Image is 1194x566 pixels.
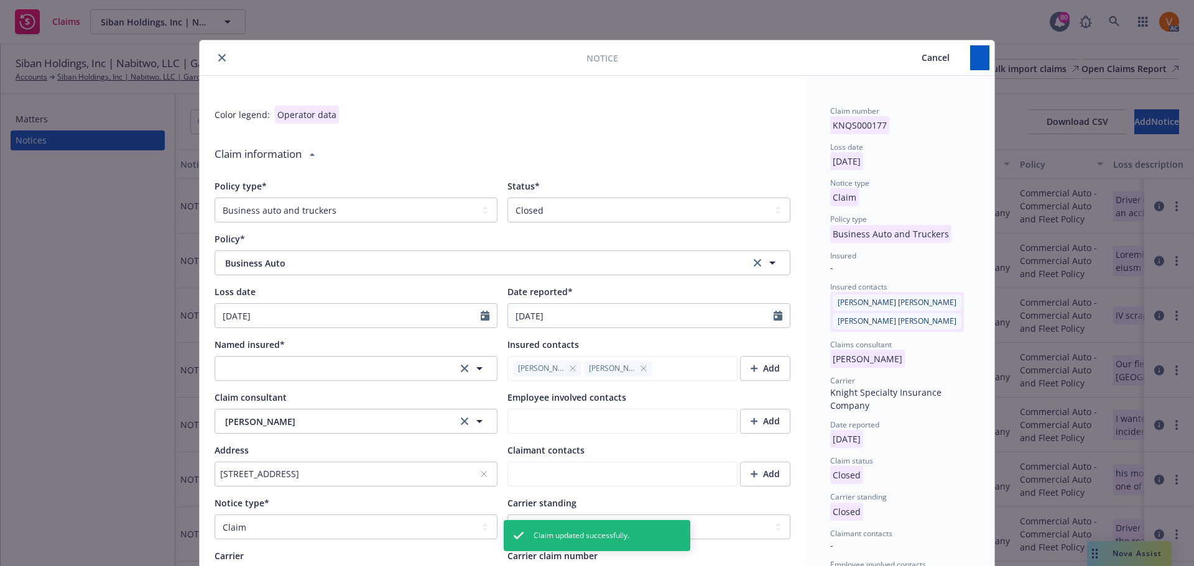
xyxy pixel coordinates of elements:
[830,506,863,518] span: Closed
[507,286,573,298] span: Date reported*
[507,391,626,403] span: Employee involved contacts
[830,262,833,273] span: -
[215,497,269,509] span: Notice type*
[507,339,579,350] span: Insured contacts
[830,386,970,412] div: Knight Specialty Insurance Company
[830,350,905,368] p: [PERSON_NAME]
[215,304,481,327] input: MM/DD/YYYY
[830,528,892,539] span: Claimant contacts
[740,409,790,434] button: Add
[225,415,447,428] span: [PERSON_NAME]
[215,180,267,192] span: Policy type*
[830,225,951,243] p: Business Auto and Truckers
[830,375,855,386] span: Carrier
[457,414,472,429] a: clear selection
[830,152,863,170] p: [DATE]
[922,52,950,63] span: Cancel
[830,116,889,134] p: KNQS000177
[830,250,856,261] span: Insured
[830,503,863,521] p: Closed
[740,356,790,381] button: Add
[830,191,859,203] span: Claim
[215,391,287,403] span: Claim consultant
[751,462,780,486] div: Add
[830,119,889,131] span: KNQS000177
[534,530,629,541] span: Claim updated successfully.
[215,356,497,381] button: clear selection
[830,296,964,308] span: [PERSON_NAME] [PERSON_NAME][PERSON_NAME] [PERSON_NAME]
[751,357,780,380] div: Add
[751,409,780,433] div: Add
[215,286,256,298] span: Loss date
[901,45,970,70] button: Cancel
[830,228,951,240] span: Business Auto and Truckers
[830,281,887,292] span: Insured contacts
[830,491,887,502] span: Carrier standing
[508,304,774,327] input: MM/DD/YYYY
[830,353,905,365] span: [PERSON_NAME]
[830,106,879,116] span: Claim number
[215,108,270,121] div: Color legend:
[830,455,873,466] span: Claim status
[589,363,635,374] span: [PERSON_NAME]
[215,50,229,65] button: close
[838,297,956,308] span: [PERSON_NAME] [PERSON_NAME]
[830,430,863,448] p: [DATE]
[830,339,892,350] span: Claims consultant
[215,136,790,172] div: Claim information
[830,188,859,206] p: Claim
[830,466,863,484] p: Closed
[830,419,879,430] span: Date reported
[215,136,302,172] div: Claim information
[215,462,497,486] button: [STREET_ADDRESS]
[215,339,285,350] span: Named insured*
[215,550,244,562] span: Carrier
[215,444,249,456] span: Address
[838,316,956,327] span: [PERSON_NAME] [PERSON_NAME]
[830,433,863,445] span: [DATE]
[830,214,867,224] span: Policy type
[507,497,576,509] span: Carrier standing
[750,255,765,270] a: clear selection
[830,539,833,551] span: -
[970,45,989,70] button: Save
[830,155,863,167] span: [DATE]
[830,142,863,152] span: Loss date
[507,444,585,456] span: Claimant contacts
[830,469,863,481] span: Closed
[215,250,790,275] button: Business Autoclear selection
[215,409,497,434] button: [PERSON_NAME]clear selection
[740,462,790,486] button: Add
[481,311,489,321] svg: Calendar
[586,52,618,65] span: Notice
[518,363,564,374] span: [PERSON_NAME]
[215,233,245,245] span: Policy*
[774,311,782,321] svg: Calendar
[220,467,479,480] div: [STREET_ADDRESS]
[275,106,339,124] div: Operator data
[225,257,711,270] span: Business Auto
[507,180,540,192] span: Status*
[830,178,869,188] span: Notice type
[457,361,472,376] a: clear selection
